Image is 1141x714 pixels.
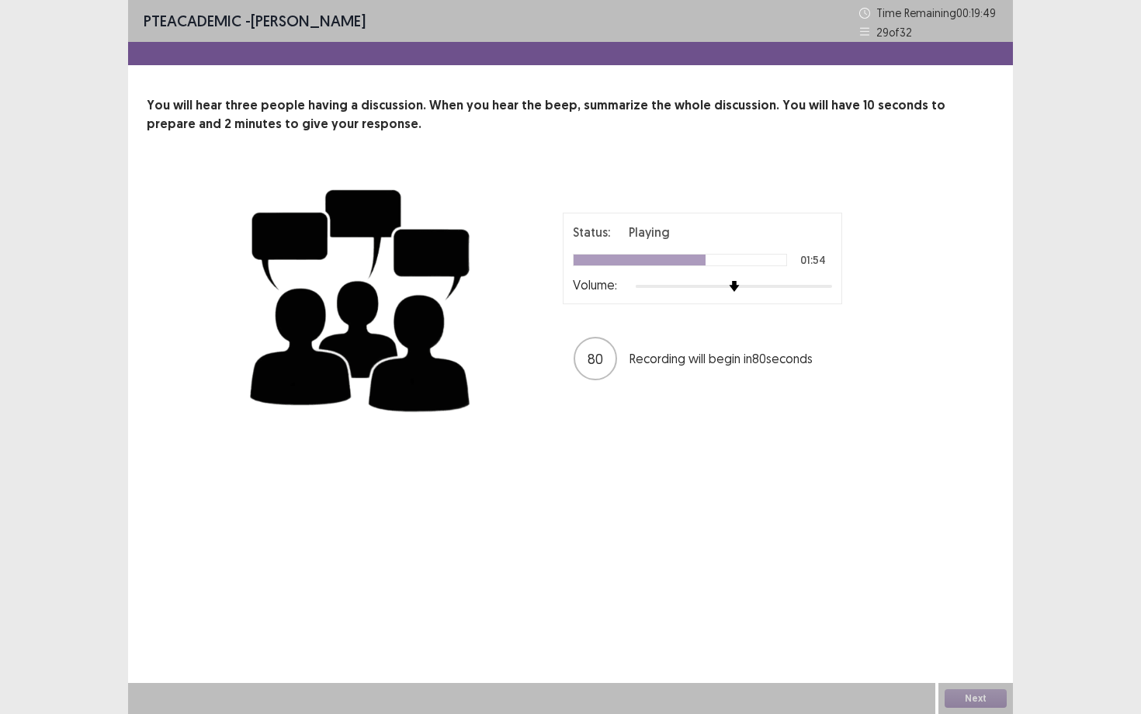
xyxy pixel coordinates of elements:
[876,24,912,40] p: 29 of 32
[573,276,617,294] p: Volume:
[147,96,994,133] p: You will hear three people having a discussion. When you hear the beep, summarize the whole discu...
[876,5,997,21] p: Time Remaining 00 : 19 : 49
[144,11,241,30] span: PTE academic
[629,223,670,241] p: Playing
[144,9,366,33] p: - [PERSON_NAME]
[800,255,826,265] p: 01:54
[573,223,610,241] p: Status:
[244,171,477,425] img: group-discussion
[588,348,603,369] p: 80
[629,349,831,368] p: Recording will begin in 80 seconds
[729,281,740,292] img: arrow-thumb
